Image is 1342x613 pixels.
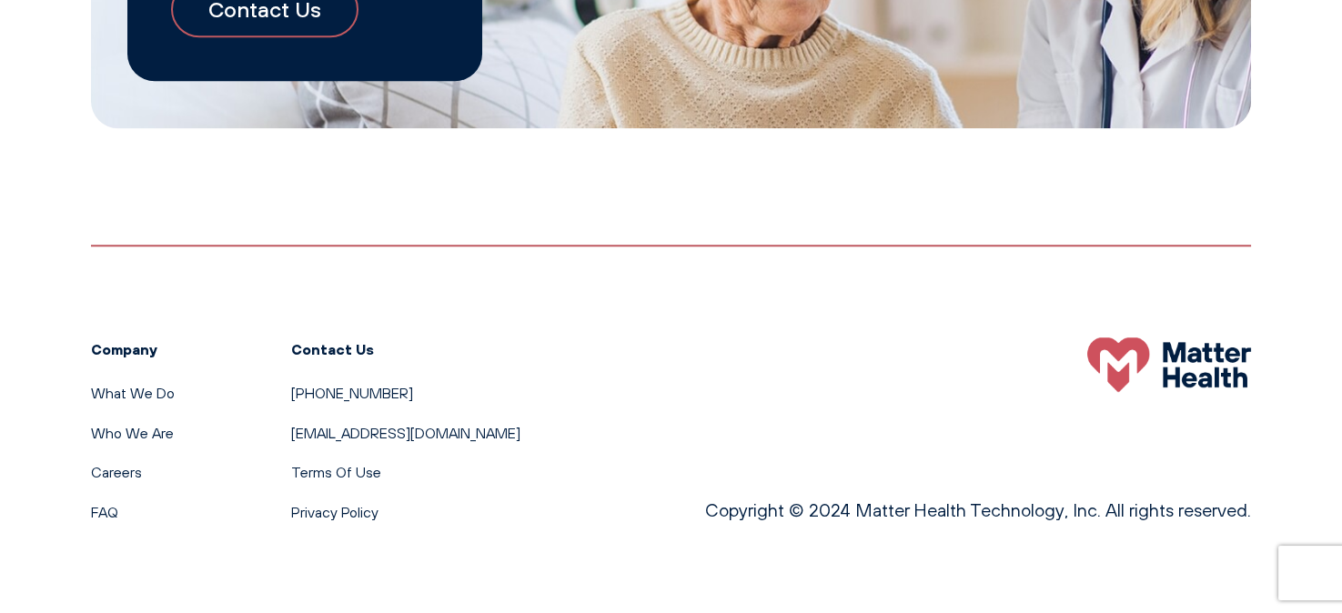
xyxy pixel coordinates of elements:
[291,424,520,442] a: [EMAIL_ADDRESS][DOMAIN_NAME]
[91,384,175,402] a: What We Do
[291,463,381,481] a: Terms Of Use
[91,503,118,521] a: FAQ
[291,337,520,361] h3: Contact Us
[291,384,413,402] a: [PHONE_NUMBER]
[91,463,142,481] a: Careers
[91,337,175,361] h3: Company
[91,424,174,442] a: Who We Are
[291,503,378,521] a: Privacy Policy
[705,496,1251,525] p: Copyright © 2024 Matter Health Technology, Inc. All rights reserved.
